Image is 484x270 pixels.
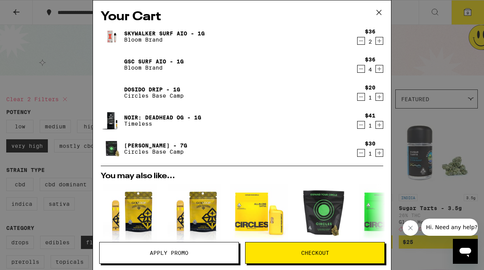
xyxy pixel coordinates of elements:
[357,149,365,157] button: Decrement
[103,184,157,242] img: GoldDrop - Melon Mojito Liquid Diamonds AIO - 1g
[357,37,365,45] button: Decrement
[124,37,205,43] p: Bloom Brand
[365,84,375,91] div: $20
[150,250,188,256] span: Apply Promo
[124,93,184,99] p: Circles Base Camp
[101,138,123,160] img: Banana Bliss - 7g
[357,93,365,101] button: Decrement
[101,8,383,26] h2: Your Cart
[453,239,478,264] iframe: Button to launch messaging window
[301,250,329,256] span: Checkout
[365,39,375,45] div: 2
[124,30,205,37] a: Skywalker Surf AIO - 1g
[359,184,417,242] img: Circles Base Camp - Grapefruit Glow Up AIO - 1g
[101,110,123,131] img: NOIR: Deadhead OG - 1g
[357,65,365,73] button: Decrement
[124,149,187,155] p: Circles Base Camp
[375,65,383,73] button: Increment
[124,142,187,149] a: [PERSON_NAME] - 7g
[421,219,478,236] iframe: Message from company
[101,82,123,103] img: Dosido Drip - 1g
[124,121,201,127] p: Timeless
[365,95,375,101] div: 1
[403,220,418,236] iframe: Close message
[375,93,383,101] button: Increment
[375,37,383,45] button: Increment
[375,149,383,157] button: Increment
[365,112,375,119] div: $41
[365,123,375,129] div: 1
[365,67,375,73] div: 4
[124,114,201,121] a: NOIR: Deadhead OG - 1g
[124,65,184,71] p: Bloom Brand
[365,28,375,35] div: $36
[230,184,288,242] img: Circles Base Camp - Lime Slushie AIO - 1g
[101,54,123,75] img: GSC Surf AIO - 1g
[375,121,383,129] button: Increment
[357,121,365,129] button: Decrement
[124,58,184,65] a: GSC Surf AIO - 1g
[295,184,353,242] img: Circles Base Camp - Animal Mints - 14g
[124,86,184,93] a: Dosido Drip - 1g
[245,242,385,264] button: Checkout
[101,26,123,47] img: Skywalker Surf AIO - 1g
[168,184,222,242] img: GoldDrop - Fruity Pebbles Liquid Diamonds AIO - 1g
[101,172,383,180] h2: You may also like...
[365,140,375,147] div: $30
[365,56,375,63] div: $36
[99,242,239,264] button: Apply Promo
[365,151,375,157] div: 1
